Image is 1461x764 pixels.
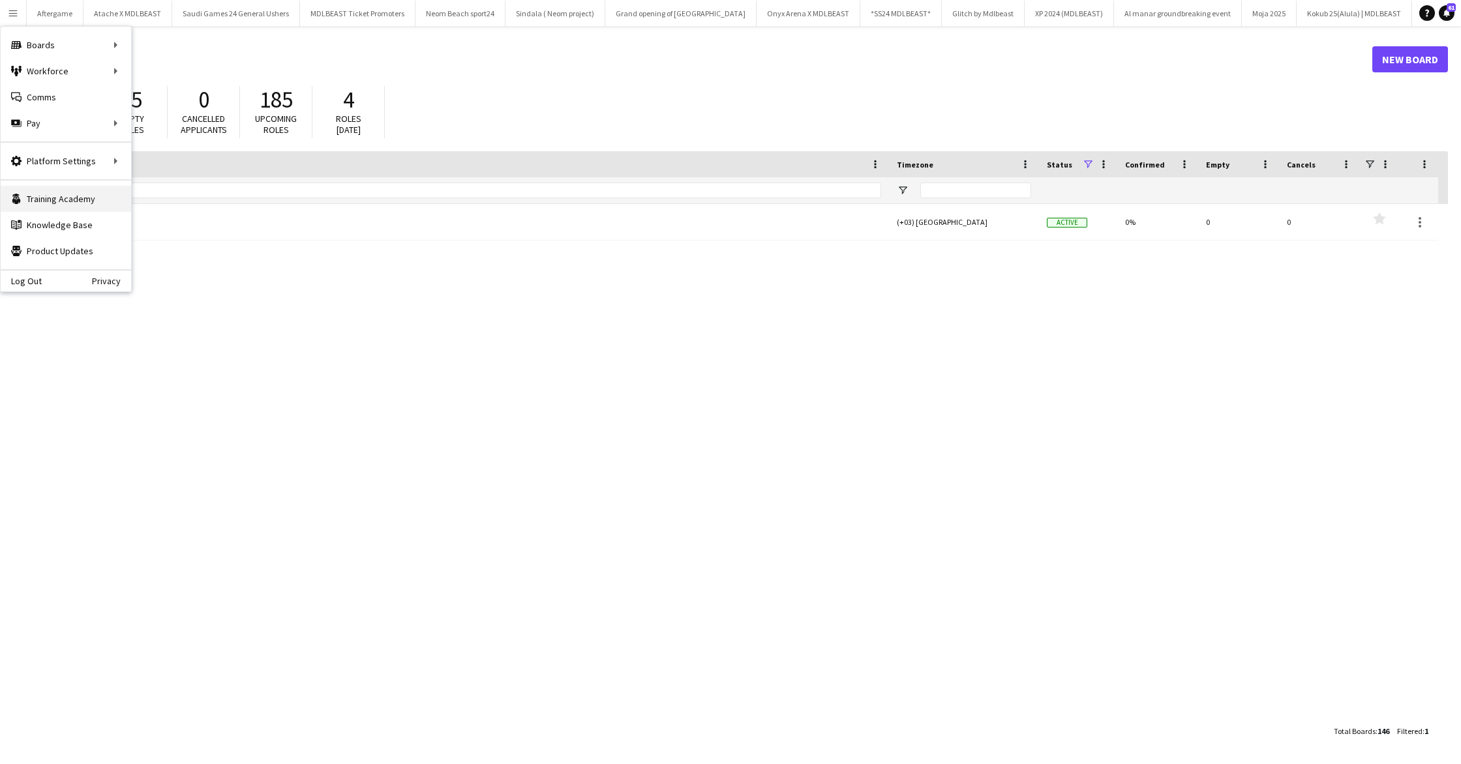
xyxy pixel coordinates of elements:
[1297,1,1412,26] button: Kokub 25(Alula) | MDLBEAST
[300,1,415,26] button: MDLBEAST Ticket Promoters
[1,186,131,212] a: Training Academy
[1198,204,1279,240] div: 0
[942,1,1025,26] button: Glitch by Mdlbeast
[255,113,297,136] span: Upcoming roles
[1206,160,1229,169] span: Empty
[1334,726,1376,736] span: Total Boards
[27,1,83,26] button: Aftergame
[1117,204,1198,240] div: 0%
[1125,160,1165,169] span: Confirmed
[23,50,1372,69] h1: Boards
[31,204,881,241] a: WEF
[1424,726,1428,736] span: 1
[172,1,300,26] button: Saudi Games 24 General Ushers
[1372,46,1448,72] a: New Board
[181,113,227,136] span: Cancelled applicants
[343,85,354,114] span: 4
[860,1,942,26] button: *SS24 MDLBEAST*
[1378,726,1389,736] span: 146
[92,276,131,286] a: Privacy
[505,1,605,26] button: Sindala ( Neom project)
[1397,726,1423,736] span: Filtered
[260,85,293,114] span: 185
[1047,160,1072,169] span: Status
[1447,3,1456,12] span: 61
[1397,718,1428,744] div: :
[54,183,881,198] input: Board name Filter Input
[889,204,1039,240] div: (+03) [GEOGRAPHIC_DATA]
[336,113,361,136] span: Roles [DATE]
[1025,1,1114,26] button: XP 2024 (MDLBEAST)
[198,85,209,114] span: 0
[1,110,131,136] div: Pay
[1279,204,1360,240] div: 0
[1,276,42,286] a: Log Out
[1,84,131,110] a: Comms
[415,1,505,26] button: Neom Beach sport24
[1,238,131,264] a: Product Updates
[83,1,172,26] button: Atache X MDLBEAST
[920,183,1031,198] input: Timezone Filter Input
[1,32,131,58] div: Boards
[1,58,131,84] div: Workforce
[897,184,909,196] button: Open Filter Menu
[1114,1,1242,26] button: Al manar groundbreaking event
[757,1,860,26] button: Onyx Arena X MDLBEAST
[1,148,131,174] div: Platform Settings
[605,1,757,26] button: Grand opening of [GEOGRAPHIC_DATA]
[1287,160,1316,169] span: Cancels
[1334,718,1389,744] div: :
[897,160,933,169] span: Timezone
[1,212,131,238] a: Knowledge Base
[1242,1,1297,26] button: Moja 2025
[1047,218,1087,228] span: Active
[1439,5,1454,21] a: 61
